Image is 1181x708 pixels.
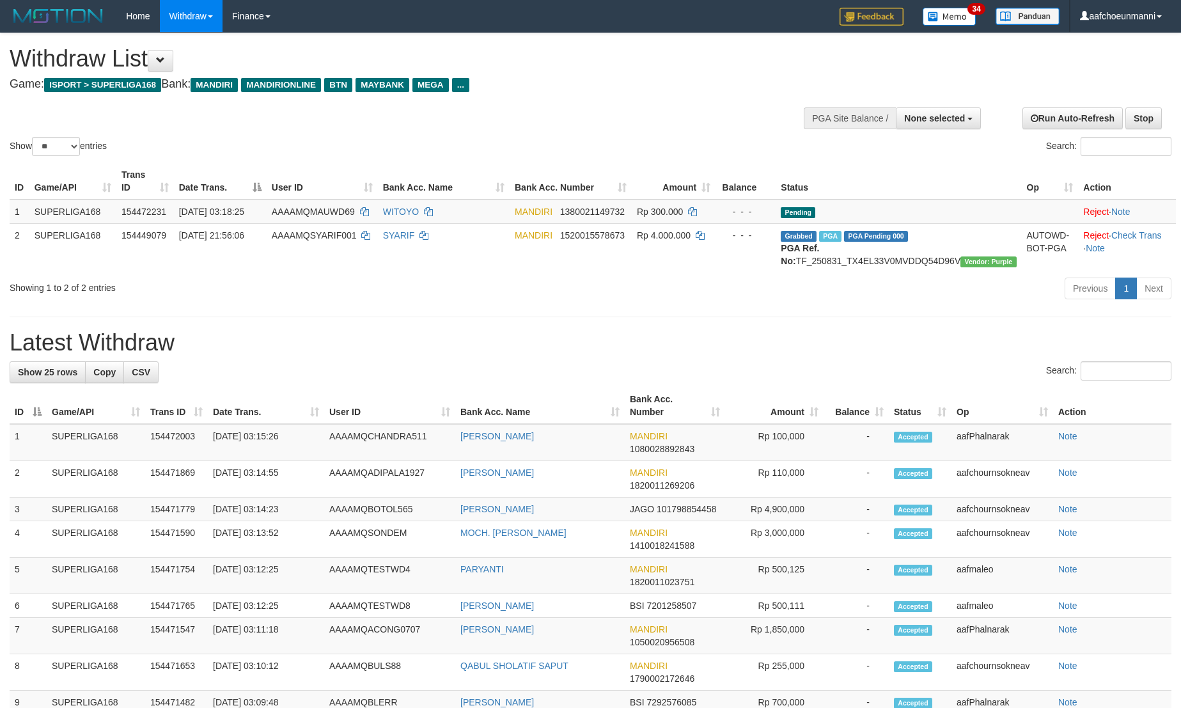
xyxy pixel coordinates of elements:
span: Copy [93,367,116,377]
th: Bank Acc. Name: activate to sort column ascending [378,163,510,200]
td: SUPERLIGA168 [47,558,145,594]
td: 7 [10,618,47,654]
span: 154472231 [121,207,166,217]
span: Copy 1820011023751 to clipboard [630,577,694,587]
h1: Withdraw List [10,46,774,72]
a: WITOYO [383,207,419,217]
td: TF_250831_TX4EL33V0MVDDQ54D96V [776,223,1021,272]
td: SUPERLIGA168 [29,200,116,224]
span: MANDIRI [630,528,668,538]
td: AAAAMQBULS88 [324,654,455,691]
button: None selected [896,107,981,129]
span: Accepted [894,505,932,515]
a: [PERSON_NAME] [460,601,534,611]
label: Show entries [10,137,107,156]
td: 4 [10,521,47,558]
a: Previous [1065,278,1116,299]
span: JAGO [630,504,654,514]
td: - [824,461,889,498]
th: ID: activate to sort column descending [10,388,47,424]
a: [PERSON_NAME] [460,624,534,634]
th: Amount: activate to sort column ascending [632,163,716,200]
td: AAAAMQBOTOL565 [324,498,455,521]
a: [PERSON_NAME] [460,431,534,441]
span: MANDIRI [630,468,668,478]
a: SYARIF [383,230,415,240]
a: Note [1058,504,1077,514]
a: Note [1058,697,1077,707]
div: PGA Site Balance / [804,107,896,129]
th: User ID: activate to sort column ascending [267,163,378,200]
h4: Game: Bank: [10,78,774,91]
td: aafmaleo [951,594,1053,618]
span: Rp 300.000 [637,207,683,217]
a: Show 25 rows [10,361,86,383]
td: aafPhalnarak [951,424,1053,461]
th: Balance: activate to sort column ascending [824,388,889,424]
td: AAAAMQACONG0707 [324,618,455,654]
span: Marked by aafchoeunmanni [819,231,841,242]
td: AAAAMQTESTWD8 [324,594,455,618]
td: 154471653 [145,654,208,691]
a: CSV [123,361,159,383]
img: MOTION_logo.png [10,6,107,26]
th: Date Trans.: activate to sort column descending [174,163,267,200]
th: Action [1053,388,1171,424]
th: Bank Acc. Number: activate to sort column ascending [510,163,632,200]
td: Rp 110,000 [725,461,824,498]
td: Rp 500,111 [725,594,824,618]
td: · [1078,200,1176,224]
a: QABUL SHOLATIF SAPUT [460,661,568,671]
span: 154449079 [121,230,166,240]
th: Game/API: activate to sort column ascending [29,163,116,200]
label: Search: [1046,361,1171,381]
td: AAAAMQADIPALA1927 [324,461,455,498]
td: - [824,618,889,654]
a: [PERSON_NAME] [460,504,534,514]
td: SUPERLIGA168 [47,654,145,691]
td: aafPhalnarak [951,618,1053,654]
h1: Latest Withdraw [10,330,1171,356]
span: Copy 1820011269206 to clipboard [630,480,694,491]
th: Balance [716,163,776,200]
span: Accepted [894,565,932,576]
th: Bank Acc. Number: activate to sort column ascending [625,388,725,424]
span: AAAAMQSYARIF001 [272,230,357,240]
div: Showing 1 to 2 of 2 entries [10,276,483,294]
td: 154471754 [145,558,208,594]
span: MAYBANK [356,78,409,92]
span: MANDIRI [630,661,668,671]
span: BSI [630,601,645,611]
td: - [824,594,889,618]
td: · · [1078,223,1176,272]
input: Search: [1081,137,1171,156]
span: None selected [904,113,965,123]
span: Rp 4.000.000 [637,230,691,240]
span: MANDIRI [630,564,668,574]
span: MANDIRI [191,78,238,92]
td: Rp 1,850,000 [725,618,824,654]
span: Copy 1380021149732 to clipboard [560,207,625,217]
a: Reject [1083,230,1109,240]
td: [DATE] 03:14:23 [208,498,324,521]
td: [DATE] 03:11:18 [208,618,324,654]
td: - [824,558,889,594]
th: Amount: activate to sort column ascending [725,388,824,424]
span: MANDIRI [630,624,668,634]
a: Next [1136,278,1171,299]
a: Note [1058,564,1077,574]
td: 154471779 [145,498,208,521]
td: 1 [10,424,47,461]
td: Rp 255,000 [725,654,824,691]
span: BSI [630,697,645,707]
label: Search: [1046,137,1171,156]
a: Check Trans [1111,230,1162,240]
a: Run Auto-Refresh [1022,107,1123,129]
td: - [824,521,889,558]
a: Stop [1125,107,1162,129]
td: 1 [10,200,29,224]
a: Note [1058,431,1077,441]
span: MANDIRI [515,230,552,240]
th: Bank Acc. Name: activate to sort column ascending [455,388,625,424]
td: Rp 100,000 [725,424,824,461]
